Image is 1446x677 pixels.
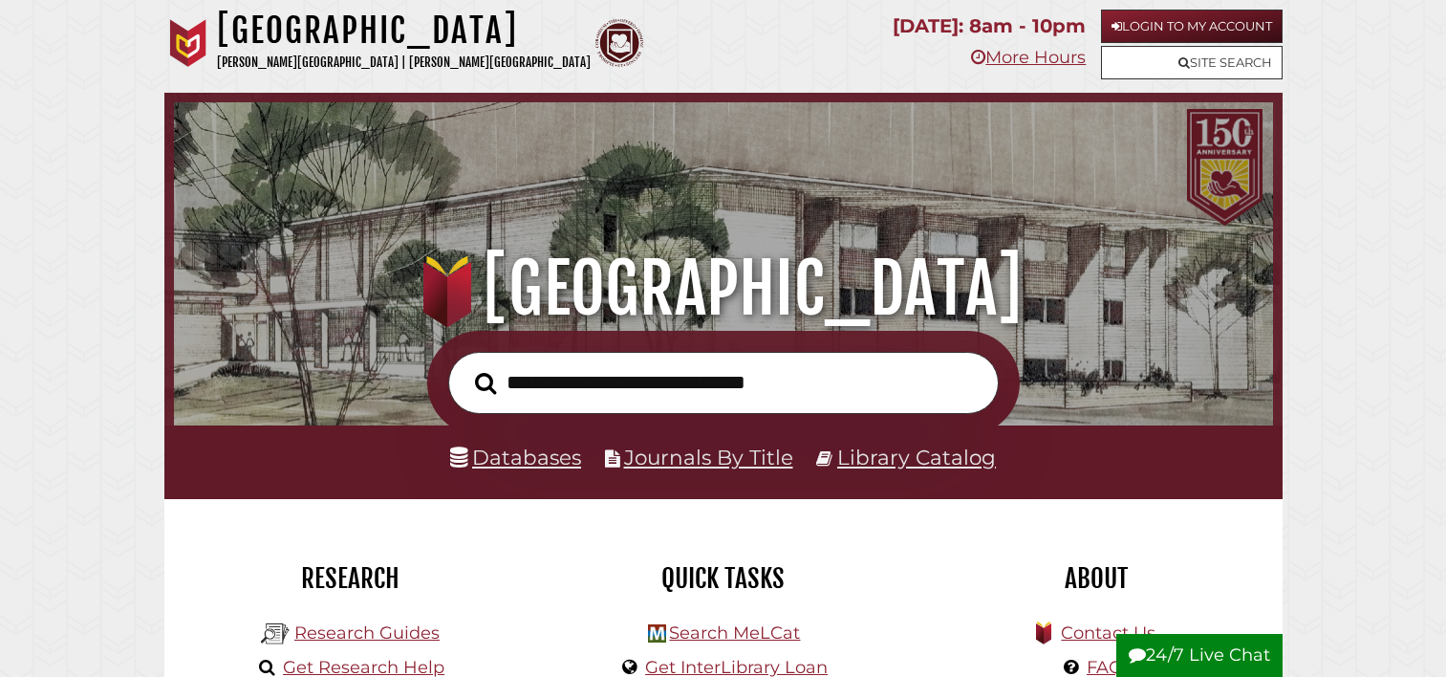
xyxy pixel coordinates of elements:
p: [DATE]: 8am - 10pm [893,10,1086,43]
h2: Research [179,562,523,595]
h2: About [924,562,1268,595]
button: Search [465,367,506,401]
img: Calvin University [164,19,212,67]
a: Contact Us [1061,622,1155,644]
a: Research Guides [294,622,440,644]
h2: Quick Tasks [551,562,896,595]
a: More Hours [971,47,1086,68]
a: Site Search [1101,46,1283,79]
a: Databases [450,445,581,470]
img: Hekman Library Logo [648,624,666,643]
a: Search MeLCat [669,622,800,644]
a: Library Catalog [837,445,996,470]
h1: [GEOGRAPHIC_DATA] [195,247,1251,331]
img: Calvin Theological Seminary [595,19,643,67]
h1: [GEOGRAPHIC_DATA] [217,10,591,52]
img: Hekman Library Logo [261,620,290,648]
a: Journals By Title [624,445,793,470]
i: Search [475,371,496,394]
a: Login to My Account [1101,10,1283,43]
p: [PERSON_NAME][GEOGRAPHIC_DATA] | [PERSON_NAME][GEOGRAPHIC_DATA] [217,52,591,74]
